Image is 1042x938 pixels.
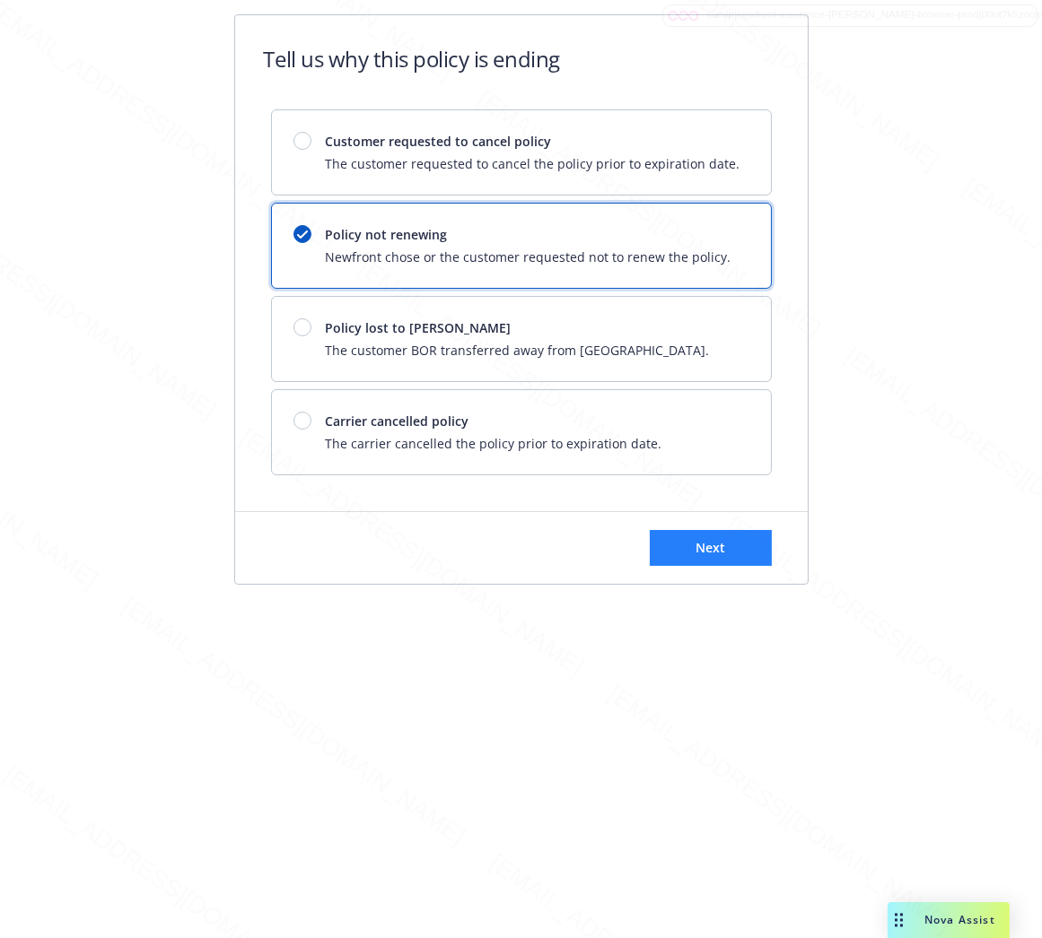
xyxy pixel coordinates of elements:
span: Carrier cancelled policy [326,412,662,430]
h1: Tell us why this policy is ending [264,44,560,74]
span: Customer requested to cancel policy [326,132,740,151]
span: Nova Assist [924,912,995,927]
button: Next [650,530,772,566]
span: Newfront chose or the customer requested not to renew the policy. [326,248,731,266]
span: The carrier cancelled the policy prior to expiration date. [326,434,662,453]
span: Policy lost to [PERSON_NAME] [326,318,710,337]
span: Policy not renewing [326,225,731,244]
div: Drag to move [888,902,910,938]
button: Nova Assist [888,902,1010,938]
span: Next [696,539,725,556]
span: The customer requested to cancel the policy prior to expiration date. [326,154,740,173]
span: The customer BOR transferred away from [GEOGRAPHIC_DATA]. [326,341,710,360]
